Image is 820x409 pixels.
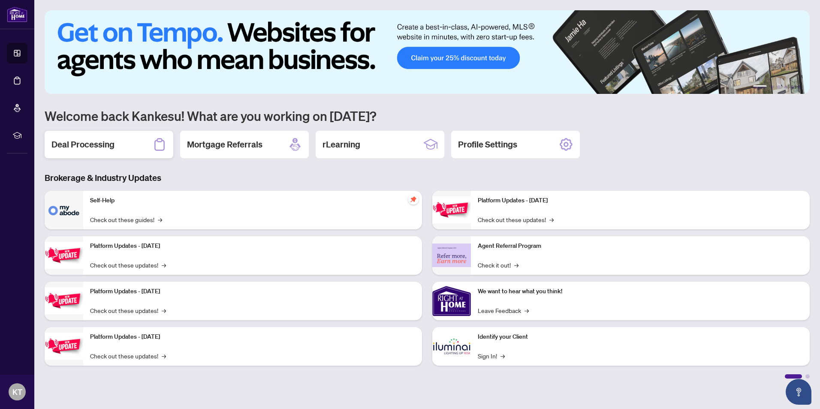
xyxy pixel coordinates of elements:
[162,260,166,270] span: →
[478,287,803,296] p: We want to hear what you think!
[90,351,166,361] a: Check out these updates!→
[45,172,810,184] h3: Brokerage & Industry Updates
[777,85,781,89] button: 3
[432,244,471,267] img: Agent Referral Program
[45,108,810,124] h1: Welcome back Kankesu! What are you working on [DATE]?
[753,85,767,89] button: 1
[162,351,166,361] span: →
[45,10,810,94] img: Slide 0
[525,306,529,315] span: →
[45,287,83,314] img: Platform Updates - July 21, 2025
[408,194,419,204] span: pushpin
[45,333,83,360] img: Platform Updates - July 8, 2025
[162,306,166,315] span: →
[478,215,554,224] a: Check out these updates!→
[90,306,166,315] a: Check out these updates!→
[158,215,162,224] span: →
[478,306,529,315] a: Leave Feedback→
[784,85,787,89] button: 4
[478,351,505,361] a: Sign In!→
[458,138,517,150] h2: Profile Settings
[90,215,162,224] a: Check out these guides!→
[45,191,83,229] img: Self-Help
[478,196,803,205] p: Platform Updates - [DATE]
[90,287,415,296] p: Platform Updates - [DATE]
[770,85,774,89] button: 2
[500,351,505,361] span: →
[51,138,115,150] h2: Deal Processing
[45,242,83,269] img: Platform Updates - September 16, 2025
[478,332,803,342] p: Identify your Client
[478,241,803,251] p: Agent Referral Program
[90,332,415,342] p: Platform Updates - [DATE]
[90,241,415,251] p: Platform Updates - [DATE]
[549,215,554,224] span: →
[786,379,811,405] button: Open asap
[514,260,519,270] span: →
[7,6,27,22] img: logo
[12,386,22,398] span: KT
[432,196,471,223] img: Platform Updates - June 23, 2025
[90,260,166,270] a: Check out these updates!→
[791,85,794,89] button: 5
[432,282,471,320] img: We want to hear what you think!
[432,327,471,366] img: Identify your Client
[798,85,801,89] button: 6
[90,196,415,205] p: Self-Help
[323,138,360,150] h2: rLearning
[187,138,262,150] h2: Mortgage Referrals
[478,260,519,270] a: Check it out!→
